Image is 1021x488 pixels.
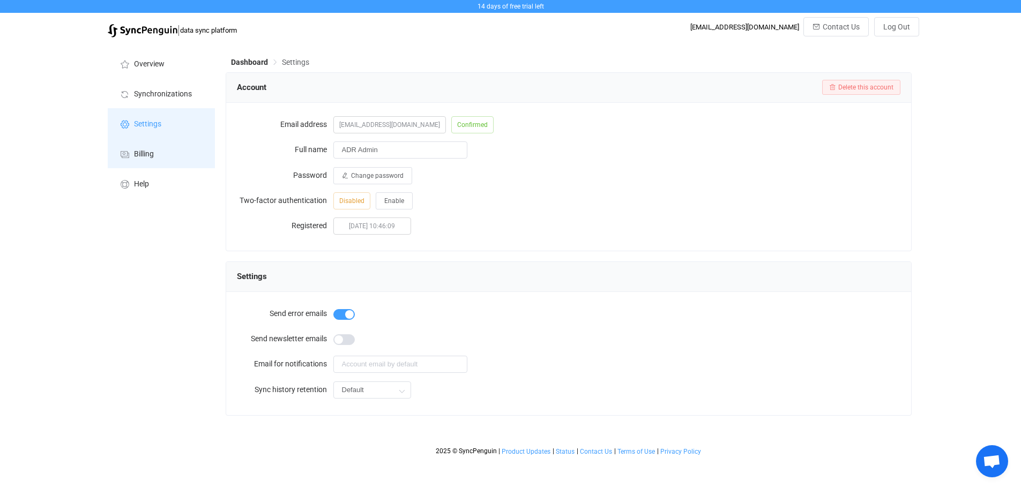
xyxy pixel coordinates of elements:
[660,448,702,455] a: Privacy Policy
[478,3,544,10] span: 14 days of free trial left
[333,167,412,184] button: Change password
[237,379,333,400] label: Sync history retention
[614,447,616,455] span: |
[108,78,215,108] a: Synchronizations
[838,84,893,91] span: Delete this account
[822,80,900,95] button: Delete this account
[617,448,655,455] a: Terms of Use
[976,445,1008,477] div: Open chat
[580,448,612,455] span: Contact Us
[333,116,446,133] span: [EMAIL_ADDRESS][DOMAIN_NAME]
[577,447,578,455] span: |
[657,447,659,455] span: |
[556,448,575,455] span: Status
[237,190,333,211] label: Two-factor authentication
[108,22,237,37] a: |data sync platform
[376,192,413,209] button: Enable
[384,197,404,205] span: Enable
[553,447,554,455] span: |
[803,17,869,36] button: Contact Us
[134,90,192,99] span: Synchronizations
[237,79,266,95] span: Account
[690,23,799,31] div: [EMAIL_ADDRESS][DOMAIN_NAME]
[134,180,149,189] span: Help
[237,164,333,186] label: Password
[823,22,860,31] span: Contact Us
[231,58,309,66] div: Breadcrumb
[134,60,165,69] span: Overview
[134,120,161,129] span: Settings
[501,448,551,455] a: Product Updates
[108,108,215,138] a: Settings
[108,168,215,198] a: Help
[498,447,500,455] span: |
[237,215,333,236] label: Registered
[874,17,919,36] button: Log Out
[237,139,333,160] label: Full name
[177,22,180,37] span: |
[333,217,411,235] span: [DATE] 10:46:09
[333,356,467,373] input: Account email by default
[237,268,267,284] span: Settings
[436,447,497,455] span: 2025 © SyncPenguin
[333,192,370,209] span: Disabled
[333,381,411,399] input: Select
[579,448,613,455] a: Contact Us
[660,448,701,455] span: Privacy Policy
[237,114,333,135] label: Email address
[883,22,910,31] span: Log Out
[555,448,575,455] a: Status
[134,150,154,159] span: Billing
[237,328,333,349] label: Send newsletter emails
[237,353,333,374] label: Email for notifications
[282,58,309,66] span: Settings
[231,58,268,66] span: Dashboard
[108,48,215,78] a: Overview
[351,172,404,179] span: Change password
[180,26,237,34] span: data sync platform
[108,138,215,168] a: Billing
[108,24,177,37] img: syncpenguin.svg
[451,116,494,133] span: Confirmed
[502,448,550,455] span: Product Updates
[237,303,333,324] label: Send error emails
